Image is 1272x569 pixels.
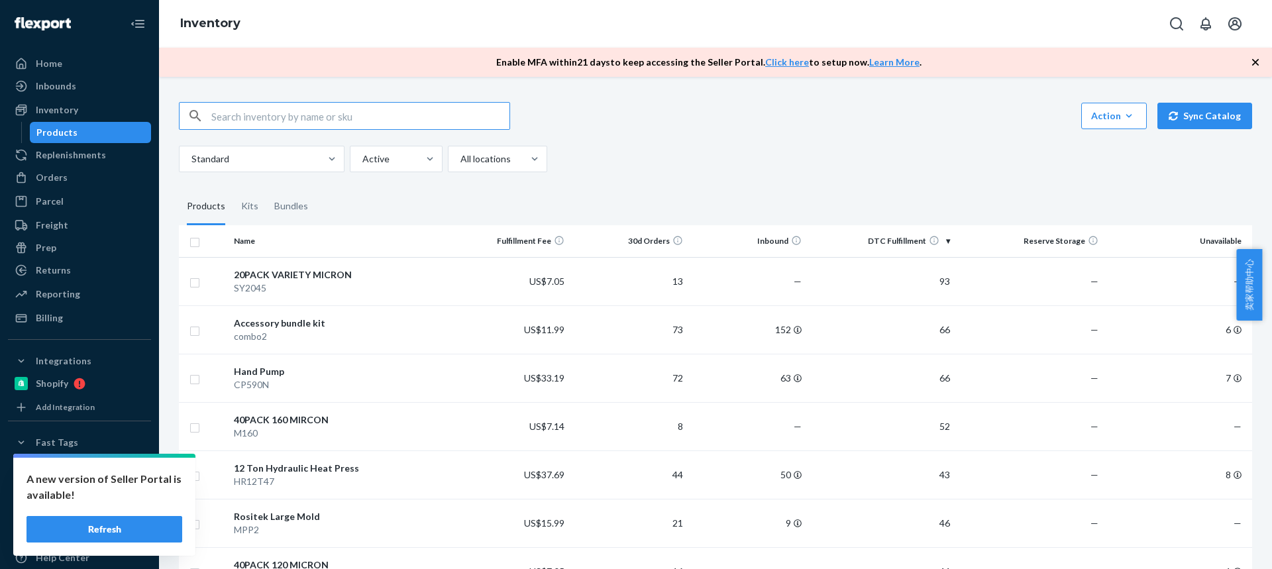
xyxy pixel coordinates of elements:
[36,551,89,564] div: Help Center
[26,471,182,503] p: A new version of Seller Portal is available!
[36,287,80,301] div: Reporting
[36,264,71,277] div: Returns
[8,432,151,453] button: Fast Tags
[8,307,151,329] a: Billing
[524,372,564,384] span: US$33.19
[8,260,151,281] a: Returns
[8,502,151,523] a: Settings
[8,167,151,188] a: Orders
[8,350,151,372] button: Integrations
[1090,276,1098,287] span: —
[8,215,151,236] a: Freight
[15,17,71,30] img: Flexport logo
[570,450,688,499] td: 44
[234,268,446,282] div: 20PACK VARIETY MICRON
[524,517,564,529] span: US$15.99
[1236,249,1262,321] button: 卖家帮助中心
[234,282,446,295] div: SY2045
[1090,517,1098,529] span: —
[794,421,802,432] span: —
[8,525,151,546] a: Talk to Support
[36,377,68,390] div: Shopify
[36,311,63,325] div: Billing
[8,547,151,568] a: Help Center
[8,76,151,97] a: Inbounds
[807,257,955,305] td: 93
[8,454,151,476] a: Walmart Fast Tags
[1234,517,1242,529] span: —
[36,436,78,449] div: Fast Tags
[234,462,446,475] div: 12 Ton Hydraulic Heat Press
[36,354,91,368] div: Integrations
[36,79,76,93] div: Inbounds
[36,57,62,70] div: Home
[125,11,151,37] button: Close Navigation
[187,188,225,225] div: Products
[234,317,446,330] div: Accessory bundle kit
[190,152,191,166] input: Standard
[8,53,151,74] a: Home
[688,499,807,547] td: 9
[807,305,955,354] td: 66
[794,276,802,287] span: —
[807,499,955,547] td: 46
[36,126,78,139] div: Products
[361,152,362,166] input: Active
[459,152,460,166] input: All locations
[8,373,151,394] a: Shopify
[688,354,807,402] td: 63
[570,257,688,305] td: 13
[807,225,955,257] th: DTC Fulfillment
[524,469,564,480] span: US$37.69
[8,481,151,497] a: Add Fast Tag
[234,330,446,343] div: combo2
[211,103,509,129] input: Search inventory by name or sku
[807,450,955,499] td: 43
[36,148,106,162] div: Replenishments
[274,188,308,225] div: Bundles
[524,324,564,335] span: US$11.99
[869,56,920,68] a: Learn More
[1090,469,1098,480] span: —
[1104,354,1252,402] td: 7
[229,225,451,257] th: Name
[8,99,151,121] a: Inventory
[496,56,922,69] p: Enable MFA within 21 days to keep accessing the Seller Portal. to setup now. .
[570,499,688,547] td: 21
[36,171,68,184] div: Orders
[30,122,152,143] a: Products
[8,144,151,166] a: Replenishments
[688,305,807,354] td: 152
[234,413,446,427] div: 40PACK 160 MIRCON
[1104,305,1252,354] td: 6
[807,402,955,450] td: 52
[36,103,78,117] div: Inventory
[8,399,151,415] a: Add Integration
[688,225,807,257] th: Inbound
[36,241,56,254] div: Prep
[36,401,95,413] div: Add Integration
[36,219,68,232] div: Freight
[570,305,688,354] td: 73
[570,402,688,450] td: 8
[451,225,570,257] th: Fulfillment Fee
[234,475,446,488] div: HR12T47
[807,354,955,402] td: 66
[36,195,64,208] div: Parcel
[765,56,809,68] a: Click here
[1091,109,1137,123] div: Action
[529,276,564,287] span: US$7.05
[1090,372,1098,384] span: —
[570,354,688,402] td: 72
[1090,324,1098,335] span: —
[1192,11,1219,37] button: Open notifications
[1234,276,1242,287] span: —
[8,237,151,258] a: Prep
[241,188,258,225] div: Kits
[234,510,446,523] div: Rositek Large Mold
[26,516,182,543] button: Refresh
[8,284,151,305] a: Reporting
[529,421,564,432] span: US$7.14
[1222,11,1248,37] button: Open account menu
